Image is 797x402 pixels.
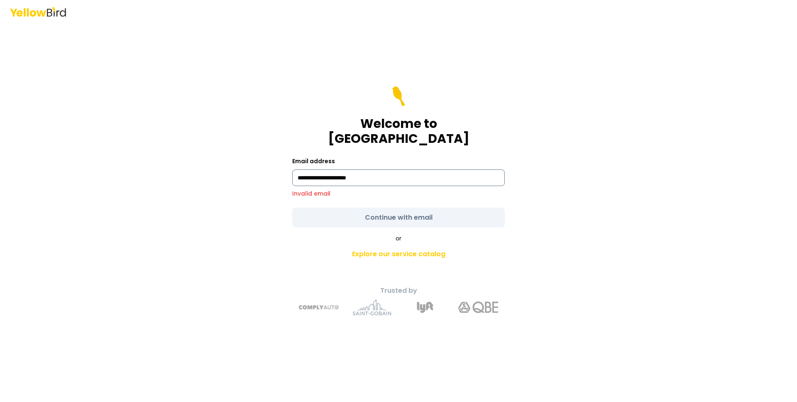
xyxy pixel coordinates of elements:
p: Trusted by [252,286,545,296]
p: Invalid email [292,189,505,198]
span: or [396,234,401,243]
a: Explore our service catalog [252,246,545,262]
h1: Welcome to [GEOGRAPHIC_DATA] [292,116,505,146]
label: Email address [292,157,335,165]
